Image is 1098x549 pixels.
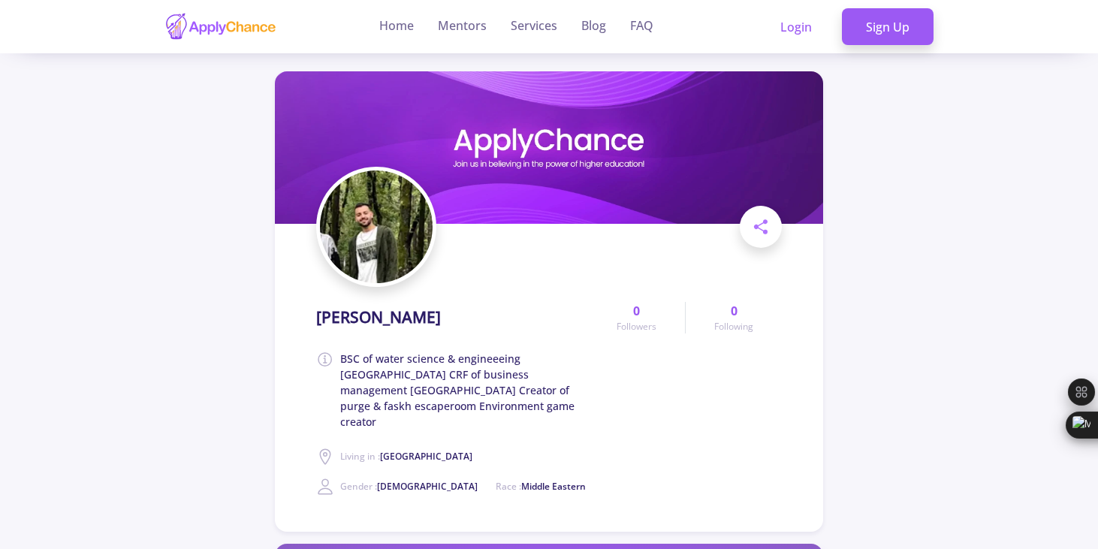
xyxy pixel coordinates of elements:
[275,71,823,224] img: FARSHAD Talebi Eshlaghicover image
[377,480,478,493] span: [DEMOGRAPHIC_DATA]
[756,8,836,46] a: Login
[714,320,753,333] span: Following
[340,351,588,430] span: BSC of water science & engineeeing [GEOGRAPHIC_DATA] CRF of business management [GEOGRAPHIC_DATA]...
[496,480,586,493] span: Race :
[633,302,640,320] span: 0
[521,480,586,493] span: Middle Eastern
[842,8,934,46] a: Sign Up
[685,302,782,333] a: 0Following
[164,12,277,41] img: applychance logo
[316,308,441,327] h1: [PERSON_NAME]
[320,170,433,283] img: FARSHAD Talebi Eshlaghiavatar
[588,302,685,333] a: 0Followers
[731,302,738,320] span: 0
[340,450,472,463] span: Living in :
[617,320,656,333] span: Followers
[380,450,472,463] span: [GEOGRAPHIC_DATA]
[340,480,478,493] span: Gender :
